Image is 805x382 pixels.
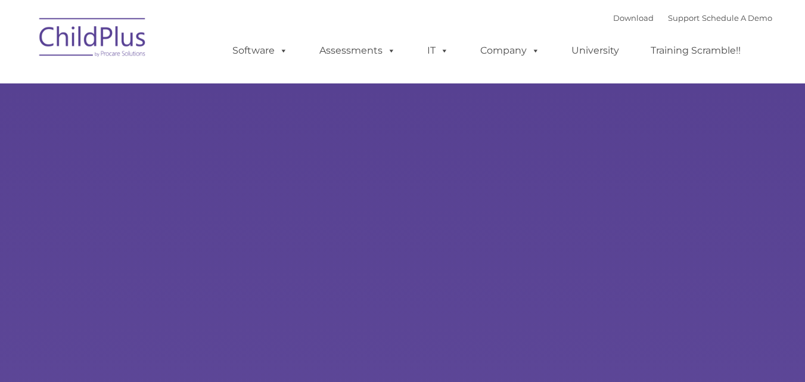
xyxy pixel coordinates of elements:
[613,13,654,23] a: Download
[560,39,631,63] a: University
[220,39,300,63] a: Software
[613,13,772,23] font: |
[468,39,552,63] a: Company
[702,13,772,23] a: Schedule A Demo
[415,39,461,63] a: IT
[639,39,753,63] a: Training Scramble!!
[668,13,700,23] a: Support
[307,39,408,63] a: Assessments
[33,10,153,69] img: ChildPlus by Procare Solutions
